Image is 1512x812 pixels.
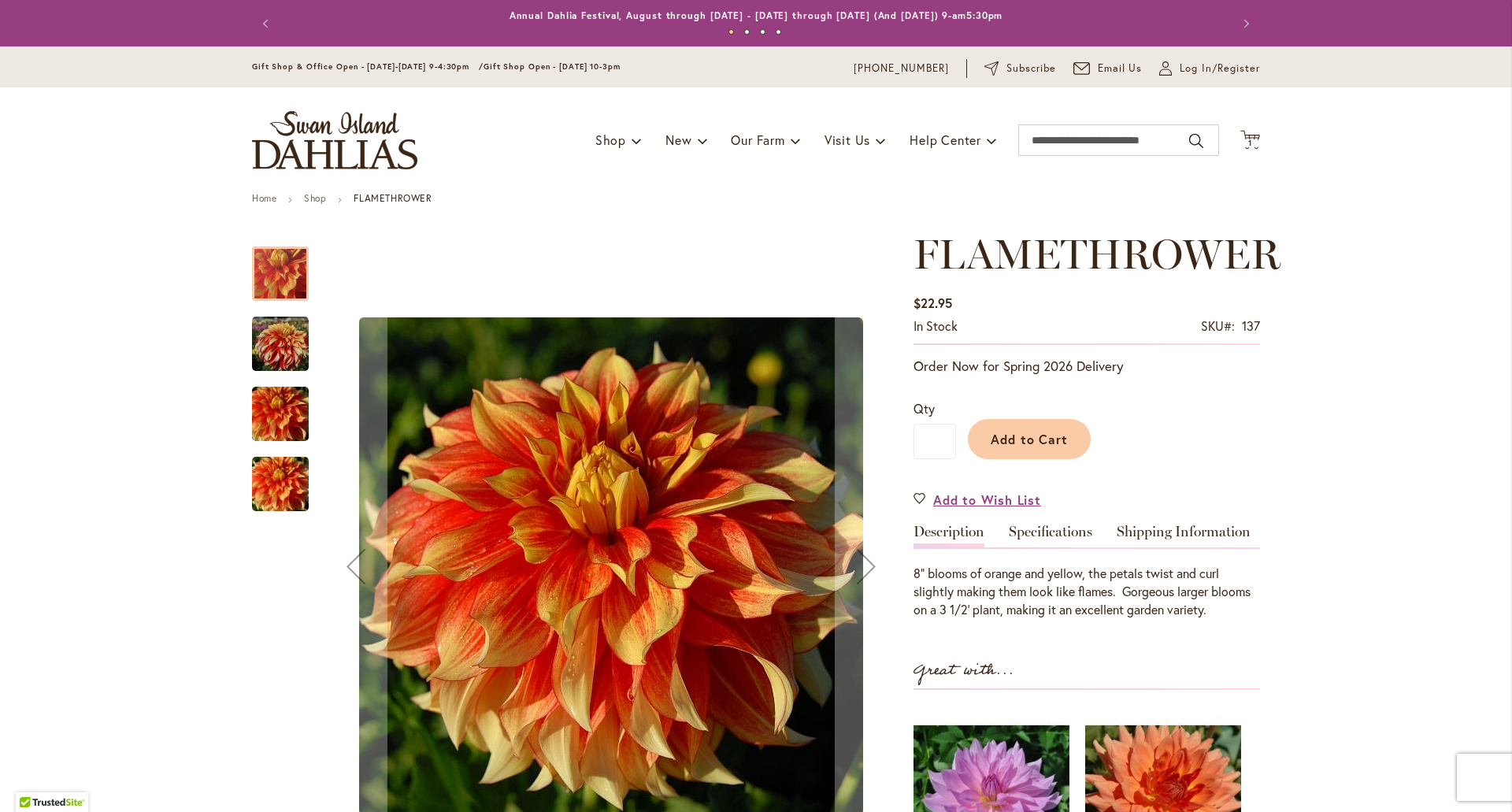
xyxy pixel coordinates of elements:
span: New [665,132,691,148]
a: Log In/Register [1159,61,1260,76]
div: FLAMETHROWER [252,371,324,441]
a: [PHONE_NUMBER] [854,61,949,76]
strong: SKU [1201,317,1235,334]
div: Availability [913,317,958,336]
div: FLAMETHROWER [252,231,324,301]
div: FLAMETHROWER [252,441,309,511]
img: FLAMETHROWER [224,376,337,452]
p: Order Now for Spring 2026 Delivery [913,357,1260,376]
span: Add to Wish List [933,491,1041,509]
a: Description [913,525,984,547]
span: $22.95 [913,295,952,311]
button: 4 of 4 [776,29,781,35]
strong: FLAMETHROWER [354,192,432,204]
img: FLAMETHROWER [252,314,309,373]
a: Home [252,192,276,204]
span: Log In/Register [1180,61,1260,76]
a: Specifications [1009,525,1092,547]
button: 1 [1240,130,1260,151]
span: Visit Us [825,132,870,148]
span: Shop [595,132,626,148]
button: Add to Cart [968,419,1091,459]
span: FLAMETHROWER [913,229,1280,279]
iframe: Launch Accessibility Center [12,756,56,800]
button: Next [1228,8,1260,39]
div: FLAMETHROWER [252,301,324,371]
img: FLAMETHROWER [224,447,337,522]
a: store logo [252,111,417,169]
span: Email Us [1098,61,1143,76]
strong: Great with... [913,658,1014,684]
a: Annual Dahlia Festival, August through [DATE] - [DATE] through [DATE] (And [DATE]) 9-am5:30pm [510,9,1003,21]
div: Detailed Product Info [913,525,1260,619]
span: Help Center [910,132,981,148]
span: Gift Shop & Office Open - [DATE]-[DATE] 9-4:30pm / [252,61,484,72]
span: In stock [913,317,958,334]
div: 137 [1242,317,1260,336]
a: Shipping Information [1117,525,1251,547]
a: Subscribe [984,61,1056,76]
a: Shop [304,192,326,204]
a: Email Us [1073,61,1143,76]
button: 3 of 4 [760,29,765,35]
span: Add to Cart [991,431,1069,447]
span: 1 [1248,138,1252,148]
button: Previous [252,8,283,39]
span: Subscribe [1006,61,1056,76]
span: Qty [913,400,935,417]
div: 8" blooms of orange and yellow, the petals twist and curl slightly making them look like flames. ... [913,565,1260,619]
a: Add to Wish List [913,491,1041,509]
span: Gift Shop Open - [DATE] 10-3pm [484,61,621,72]
span: Our Farm [731,132,784,148]
button: 2 of 4 [744,29,750,35]
button: 1 of 4 [728,29,734,35]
